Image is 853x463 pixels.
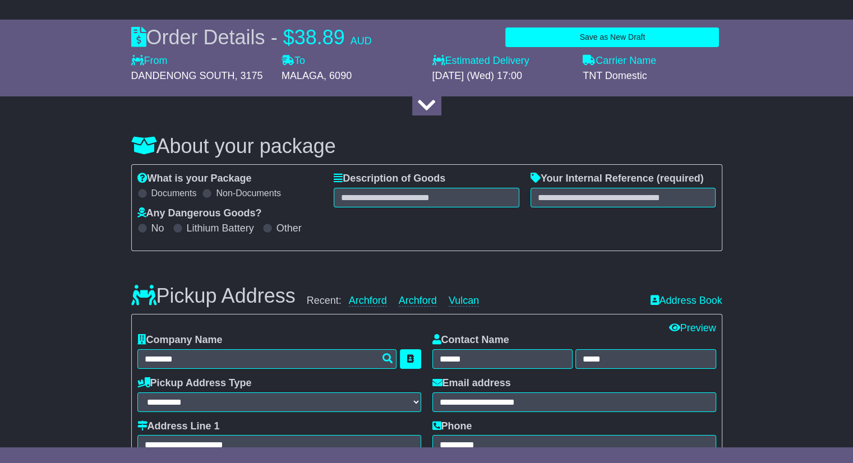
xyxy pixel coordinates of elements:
span: DANDENONG SOUTH [131,70,235,81]
label: What is your Package [137,173,252,185]
label: Estimated Delivery [432,55,572,67]
label: Carrier Name [583,55,656,67]
label: Phone [432,420,472,433]
button: Save as New Draft [505,27,719,47]
div: Order Details - [131,25,372,49]
label: From [131,55,168,67]
div: Recent: [307,295,639,307]
label: Any Dangerous Goods? [137,207,262,220]
label: No [151,223,164,235]
label: Contact Name [432,334,509,346]
label: Address Line 1 [137,420,220,433]
label: Other [276,223,302,235]
a: Archford [349,295,387,307]
div: TNT Domestic [583,70,722,82]
span: $ [283,26,294,49]
a: Preview [668,322,716,334]
label: Email address [432,377,511,390]
span: AUD [351,35,372,47]
label: Documents [151,188,197,198]
div: [DATE] (Wed) 17:00 [432,70,572,82]
span: 38.89 [294,26,345,49]
a: Vulcan [449,295,479,307]
span: , 6090 [324,70,352,81]
label: Description of Goods [334,173,445,185]
h3: Pickup Address [131,285,296,307]
label: Company Name [137,334,223,346]
span: , 3175 [235,70,263,81]
span: MALAGA [282,70,324,81]
label: Non-Documents [216,188,281,198]
h3: About your package [131,135,722,158]
label: Lithium Battery [187,223,254,235]
label: To [282,55,305,67]
label: Your Internal Reference (required) [531,173,704,185]
a: Archford [399,295,437,307]
label: Pickup Address Type [137,377,252,390]
a: Address Book [650,295,722,307]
